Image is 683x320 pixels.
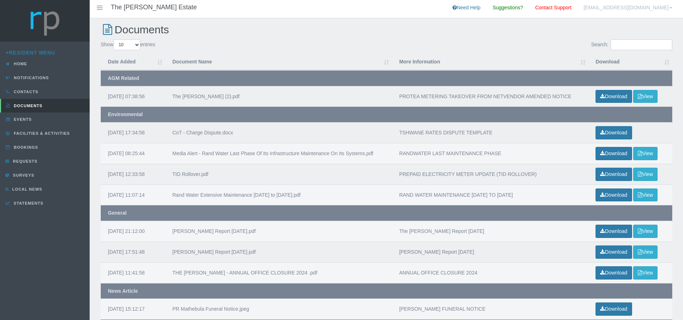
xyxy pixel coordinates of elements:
a: Download [596,225,632,238]
td: [DATE] 17:51:48 [101,242,165,262]
span: Surveys [11,173,34,177]
span: Facilities & Activities [12,131,70,135]
a: Download [596,188,632,202]
span: Notifications [12,76,49,80]
th: Document Name : activate to sort column ascending [165,54,392,70]
td: PROTEA METERING TAKEOVER FROM NETVENDOR AMENDED NOTICE [392,86,588,107]
h2: Documents [101,24,672,35]
label: Show entries [101,39,155,50]
div: PR Mathebula Funeral Notice.jpeg [172,305,385,313]
td: The [PERSON_NAME] Report [DATE] [392,221,588,242]
span: Requests [11,159,38,163]
button: View [633,266,658,280]
button: View [633,225,658,238]
label: Search: [591,39,672,50]
td: [PERSON_NAME] FUNERAL NOTICE [392,298,588,319]
strong: AGM Related [108,75,139,81]
td: [DATE] 11:07:14 [101,185,165,205]
select: Showentries [113,39,140,50]
span: Home [12,62,27,66]
span: Events [12,117,32,121]
button: View [633,188,658,202]
span: Local News [10,187,42,191]
strong: News Article [108,288,138,294]
div: Media Alert - Rand Water Last Phase Of Its Infrastructure Maintenance On Its Systems.pdf [172,149,385,158]
button: View [633,168,658,181]
button: View [633,90,658,103]
div: TID Rollover.pdf [172,170,385,178]
a: Download [596,126,632,139]
div: CoT - Charge Dispute.docx [172,129,385,137]
a: Download [596,147,632,160]
td: [PERSON_NAME] Report [DATE] [392,242,588,262]
span: Bookings [12,145,38,149]
div: The [PERSON_NAME] (2).pdf [172,92,385,101]
span: Documents [12,104,43,108]
th: Download: activate to sort column ascending [588,54,672,70]
th: More Information : activate to sort column ascending [392,54,588,70]
button: View [633,245,658,259]
td: RAND WATER MAINTENANCE [DATE] TO [DATE] [392,185,588,205]
td: [DATE] 12:33:58 [101,164,165,185]
td: PREPAID ELECTRICITY METER UPDATE (TID ROLLOVER) [392,164,588,185]
div: THE [PERSON_NAME] - ANNUAL OFFICE CLOSURE 2024 .pdf [172,269,385,277]
td: ANNUAL OFFICE CLOSURE 2024 [392,262,588,283]
td: RANDWATER LAST MAINTENANCE PHASE [392,143,588,164]
td: [DATE] 08:25:44 [101,143,165,164]
div: [PERSON_NAME] Report [DATE].pdf [172,227,385,235]
div: Rand Water Extensive Maintenance [DATE] to [DATE].pdf [172,191,385,199]
strong: General [108,210,127,216]
th: Date Added : activate to sort column ascending [101,54,165,70]
button: View [633,147,658,160]
td: [DATE] 15:12:17 [101,298,165,319]
td: TSHWANE RATES DISPUTE TEMPLATE [392,122,588,143]
a: Resident Menu [6,50,55,56]
div: Document Name [172,58,381,66]
td: [DATE] 07:38:56 [101,86,165,107]
td: [DATE] 11:41:58 [101,262,165,283]
div: [PERSON_NAME] Report [DATE].pdf [172,248,385,256]
span: Statements [12,201,43,205]
a: Download [596,245,632,259]
td: [DATE] 21:12:00 [101,221,165,242]
input: Search: [611,39,672,50]
a: Download [596,90,632,103]
strong: Environmental [108,111,143,117]
td: [DATE] 17:34:58 [101,122,165,143]
a: Download [596,168,632,181]
span: Contacts [12,90,38,94]
a: Download [596,266,632,280]
h4: The [PERSON_NAME] Estate [111,4,197,11]
a: Download [596,302,632,316]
